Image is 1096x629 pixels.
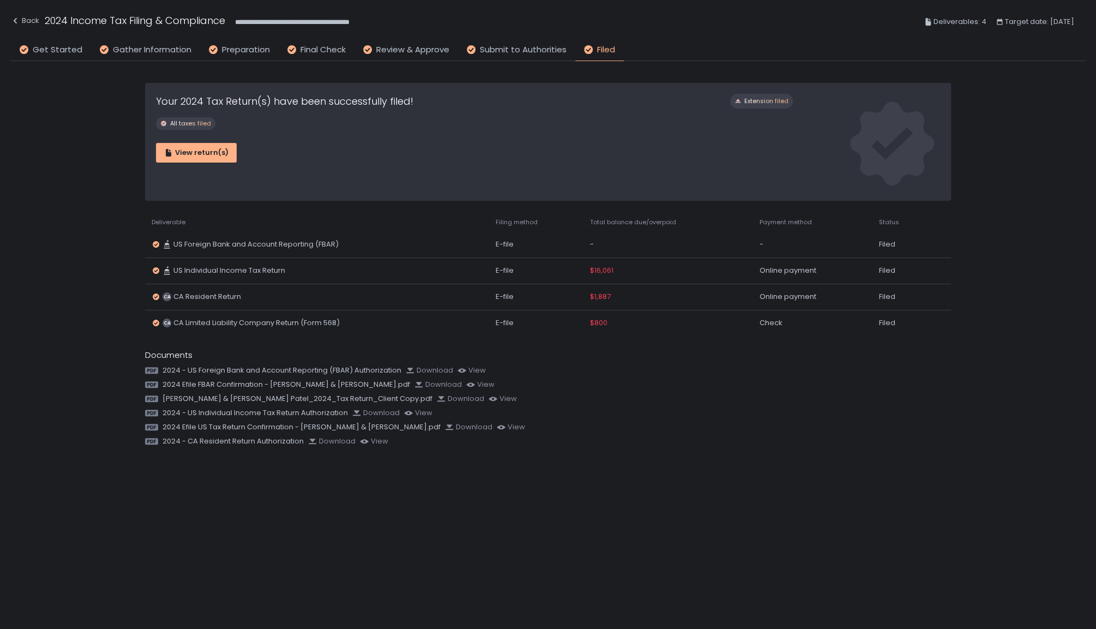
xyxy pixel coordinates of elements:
[11,14,39,27] div: Back
[497,422,525,432] button: view
[164,320,171,326] text: CA
[597,44,615,56] span: Filed
[11,13,39,31] button: Back
[496,218,538,226] span: Filing method
[878,318,922,328] div: Filed
[1005,15,1074,28] span: Target date: [DATE]
[934,15,986,28] span: Deliverables: 4
[496,318,577,328] div: E-file
[760,239,763,249] span: -
[760,266,816,275] span: Online payment
[164,293,171,300] text: CA
[496,266,577,275] div: E-file
[156,94,413,109] h1: Your 2024 Tax Return(s) have been successfully filed!
[45,13,225,28] h1: 2024 Income Tax Filing & Compliance
[173,318,340,328] span: CA Limited Liability Company Return (Form 568)
[145,349,951,362] div: Documents
[414,380,462,390] button: Download
[162,408,348,418] span: 2024 - US Individual Income Tax Return Authorization
[760,292,816,302] span: Online payment
[878,292,922,302] div: Filed
[457,366,486,375] button: view
[445,422,492,432] button: Download
[496,292,577,302] div: E-file
[156,143,237,163] button: View return(s)
[878,239,922,249] div: Filed
[760,218,812,226] span: Payment method
[360,436,388,446] button: view
[590,218,676,226] span: Total balance due/overpaid
[590,292,611,302] span: $1,887
[760,318,782,328] span: Check
[376,44,449,56] span: Review & Approve
[33,44,82,56] span: Get Started
[480,44,567,56] span: Submit to Authorities
[590,266,613,275] span: $16,061
[590,239,594,249] span: -
[173,239,339,249] span: US Foreign Bank and Account Reporting (FBAR)
[496,239,577,249] div: E-file
[162,380,410,390] span: 2024 Efile FBAR Confirmation - [PERSON_NAME] & [PERSON_NAME].pdf
[489,394,517,404] button: view
[170,119,211,128] span: All taxes filed
[466,380,495,390] button: view
[352,408,400,418] button: Download
[222,44,270,56] span: Preparation
[113,44,191,56] span: Gather Information
[152,218,185,226] span: Deliverable
[308,436,356,446] button: Download
[878,218,899,226] span: Status
[164,148,228,158] div: View return(s)
[437,394,484,404] button: Download
[406,366,453,375] button: Download
[300,44,346,56] span: Final Check
[590,318,607,328] span: $800
[744,97,788,105] span: Extension filed
[162,394,432,404] span: [PERSON_NAME] & [PERSON_NAME] Patel_2024_Tax Return_Client Copy.pdf
[162,436,304,446] span: 2024 - CA Resident Return Authorization
[173,266,285,275] span: US Individual Income Tax Return
[878,266,922,275] div: Filed
[173,292,241,302] span: CA Resident Return
[404,408,432,418] button: view
[162,422,441,432] span: 2024 Efile US Tax Return Confirmation - [PERSON_NAME] & [PERSON_NAME].pdf
[162,366,401,375] span: 2024 - US Foreign Bank and Account Reporting (FBAR) Authorization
